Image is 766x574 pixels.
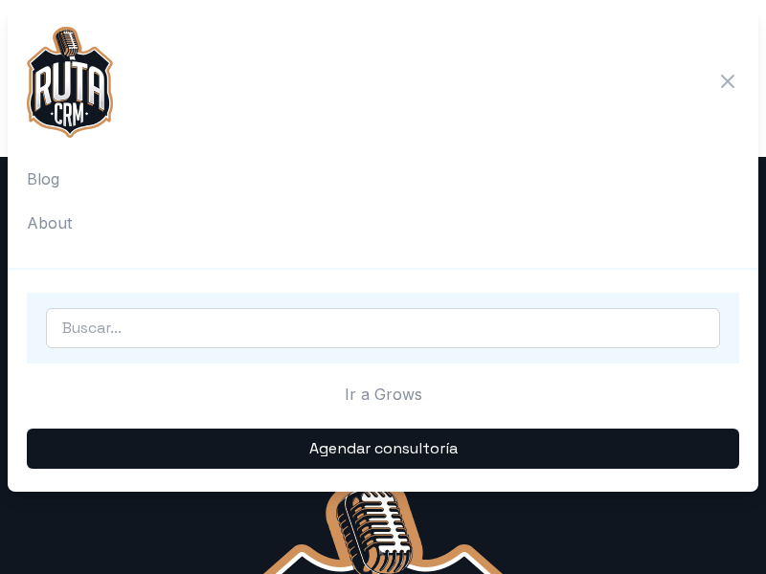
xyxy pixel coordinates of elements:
[27,201,739,245] a: About
[46,308,720,348] input: Search
[27,157,739,201] a: Blog
[27,375,739,413] a: Ir a Grows
[27,429,739,469] a: Agendar consultoría
[27,27,113,138] img: rutacrm-logo
[27,157,739,245] nav: Main menu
